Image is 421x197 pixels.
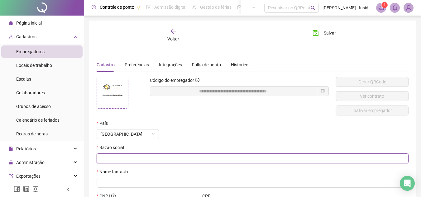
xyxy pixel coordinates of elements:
span: Grupos de acesso [16,104,51,109]
span: Nome fantasia [99,168,128,175]
span: search [311,6,315,10]
span: instagram [32,186,39,192]
span: Controle de ponto [100,5,134,10]
span: pushpin [137,6,141,9]
div: Open Intercom Messenger [400,176,415,191]
span: Regras de horas [16,131,48,136]
span: clock-circle [92,5,96,9]
span: info-circle [195,78,199,82]
div: Integrações [159,61,182,68]
span: Cadastros [16,34,36,39]
div: Histórico [231,61,248,68]
span: Salvar [324,30,336,36]
span: dashboard [237,5,242,9]
span: Relatórios [16,146,36,151]
span: facebook [14,186,20,192]
span: Código do empregador [150,78,194,83]
span: Brasil [100,129,155,139]
span: notification [378,5,384,11]
span: export [9,174,13,178]
img: 94520 [404,3,413,12]
img: imagem empregador [97,77,128,108]
span: arrow-left [170,28,176,34]
span: Voltar [167,36,179,41]
button: Ver contrato [336,91,409,101]
span: [PERSON_NAME] - Insider Soluções Elétricas Ltda [323,4,372,11]
span: Exportações [16,174,41,179]
sup: 1 [381,2,388,8]
button: Salvar [308,28,341,38]
div: Cadastro [97,61,115,68]
span: user-add [9,35,13,39]
span: País [99,120,108,127]
span: Locais de trabalho [16,63,52,68]
span: ellipsis [251,5,256,9]
span: Preferências [125,62,149,67]
span: home [9,21,13,25]
span: Escalas [16,77,31,82]
button: Inativar empregador [336,106,409,115]
span: file-done [146,5,151,9]
span: sun [192,5,196,9]
span: Calendário de feriados [16,118,60,123]
span: save [313,30,319,36]
button: Gerar QRCode [336,77,409,87]
div: Folha de ponto [192,61,221,68]
span: Empregadores [16,49,45,54]
span: left [66,187,70,192]
span: Administração [16,160,45,165]
span: bell [392,5,398,11]
span: Razão social [99,144,124,151]
span: lock [9,160,13,165]
span: Admissão digital [154,5,186,10]
span: Página inicial [16,21,42,26]
span: 1 [384,3,386,7]
span: file [9,147,13,151]
span: Colaboradores [16,90,45,95]
span: copy [321,89,325,93]
span: Gestão de férias [200,5,232,10]
span: linkedin [23,186,29,192]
